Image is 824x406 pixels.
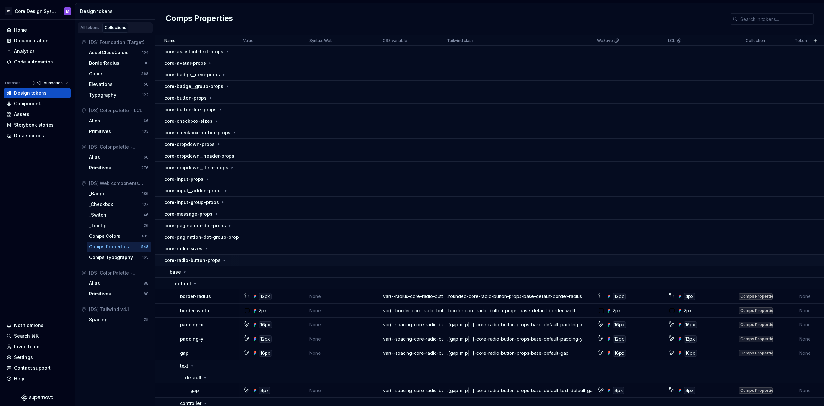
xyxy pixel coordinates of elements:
div: Dataset [5,81,20,86]
div: AssetClassColors [89,49,129,56]
div: Data sources [14,132,44,139]
button: AssetClassColors104 [87,47,151,58]
td: None [305,346,379,360]
a: Home [4,25,71,35]
div: 2px [259,307,267,314]
div: 12px [259,293,272,300]
button: Alias66 [87,116,151,126]
span: [DS] Foundation [33,81,63,86]
div: 16px [684,350,697,357]
div: [DS] Color Palette - AssetClass [89,270,149,276]
div: 2px [613,307,621,314]
a: Design tokens [4,88,71,98]
p: border-radius [180,293,211,300]
a: BorderRadius18 [87,58,151,68]
p: LCL [668,38,675,43]
button: _Switch46 [87,210,151,220]
p: core-assistant-text-props [164,48,223,55]
p: core-button-link-props [164,106,217,113]
a: Primitives133 [87,126,151,137]
p: core-radio-button-props [164,257,220,264]
div: Core Design System [15,8,56,15]
p: core-input__addon-props [164,188,222,194]
div: 88 [144,291,149,296]
a: Comps Properties548 [87,242,151,252]
p: default [175,280,191,287]
div: All tokens [80,25,99,30]
p: core-dropdown__item-props [164,164,228,171]
button: WCore Design SystemM [1,4,73,18]
div: 104 [142,50,149,55]
div: Typography [89,92,116,98]
div: 122 [142,92,149,98]
div: 815 [142,234,149,239]
td: None [305,383,379,398]
p: Name [164,38,176,43]
p: Token set [795,38,814,43]
div: Storybook stories [14,122,54,128]
div: W [5,7,12,15]
div: var(--spacing-core-radio-button-props-base-default-text-default-gap) [379,387,443,394]
div: 25 [144,317,149,322]
a: Elevations50 [87,79,151,90]
input: Search in tokens... [738,13,814,25]
div: Alias [89,280,100,286]
div: Alias [89,154,100,160]
div: .rounded-core-radio-button-props-base-default-border-radius [444,293,593,300]
div: 276 [141,165,149,170]
div: Comps Properties [739,307,773,314]
div: Search ⌘K [14,333,39,339]
div: 66 [144,118,149,123]
div: 16px [613,321,626,328]
p: core-dropdown__header-props [164,153,234,159]
button: Notifications [4,320,71,331]
div: Design tokens [14,90,47,96]
div: var(--spacing-core-radio-button-props-base-default-padding-x) [379,322,443,328]
div: Comps Colors [89,233,120,239]
button: Comps Colors815 [87,231,151,241]
a: _Checkbox137 [87,199,151,209]
div: 18 [145,61,149,66]
div: Comps Properties [739,387,773,394]
td: None [305,318,379,332]
p: core-checkbox-sizes [164,118,212,124]
div: Components [14,101,43,107]
div: 12px [613,335,626,343]
p: core-input-props [164,176,203,182]
button: Alias88 [87,278,151,288]
a: _Tooltip26 [87,220,151,231]
p: Collection [746,38,765,43]
h2: Comps Properties [166,13,233,25]
div: _Badge [89,190,106,197]
p: core-pagination-dot-props [164,222,226,229]
p: text [180,363,188,369]
p: gap [190,387,199,394]
div: 26 [144,223,149,228]
div: Help [14,375,24,382]
div: _Tooltip [89,222,107,229]
button: _Badge186 [87,188,151,199]
a: Primitives276 [87,163,151,173]
div: 12px [684,335,697,343]
div: var(--spacing-core-radio-button-props-base-default-padding-y) [379,336,443,342]
div: _Checkbox [89,201,113,208]
p: Syntax: Web [309,38,333,43]
div: Primitives [89,128,111,135]
div: 4px [259,387,270,394]
div: Design tokens [80,8,153,15]
div: 88 [144,281,149,286]
p: core-message-props [164,211,212,217]
div: 4px [613,387,624,394]
div: Documentation [14,37,49,44]
a: Components [4,99,71,109]
div: 186 [142,191,149,196]
div: Collections [105,25,126,30]
td: None [305,332,379,346]
p: padding-x [180,322,203,328]
button: Contact support [4,363,71,373]
div: 16px [684,321,697,328]
p: default [185,374,201,381]
div: Home [14,27,27,33]
div: 165 [142,255,149,260]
